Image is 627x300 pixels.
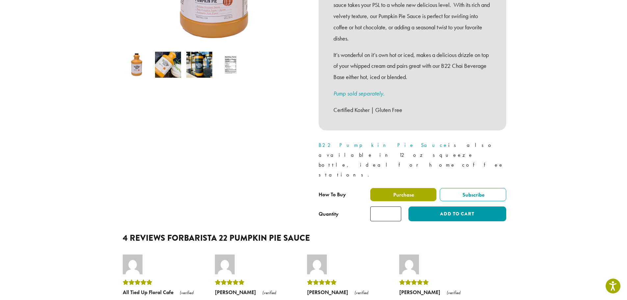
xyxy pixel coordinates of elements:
img: Barista 22 Pumpkin Pie Sauce - Image 4 [218,52,244,78]
div: Rated 5 out of 5 [123,278,198,287]
a: Pump sold separately. [333,90,384,97]
img: Barista 22 Pumpkin Pie Sauce - Image 2 [155,52,181,78]
span: Subscribe [461,191,484,198]
span: Barista 22 Pumpkin Pie Sauce [184,232,310,244]
p: It’s wonderful on it’s own hot or iced, makes a delicious drizzle on top of your whipped cream an... [333,49,491,83]
strong: [PERSON_NAME] [215,289,256,296]
strong: All Tied Up Floral Cafe [123,289,173,296]
span: How To Buy [319,191,346,198]
span: Purchase [392,191,414,198]
h2: 4 reviews for [123,233,505,243]
p: is also available in 12 oz squeeze bottle, ideal for home coffee stations. [319,140,506,180]
img: Barista 22 Pumpkin Pie Sauce - Image 3 [186,52,212,78]
strong: [PERSON_NAME] [399,289,440,296]
button: Add to cart [408,206,506,221]
div: Rated 5 out of 5 [215,278,291,287]
div: Rated 5 out of 5 [307,278,383,287]
div: Rated 5 out of 5 [399,278,475,287]
input: Product quantity [370,206,401,221]
a: B22 Pumpkin Pie Sauce [319,142,448,149]
div: Quantity [319,210,339,218]
strong: [PERSON_NAME] [307,289,348,296]
p: Certified Kosher | Gluten Free [333,104,491,116]
img: Barista 22 Pumpkin Pie Sauce [124,52,150,78]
